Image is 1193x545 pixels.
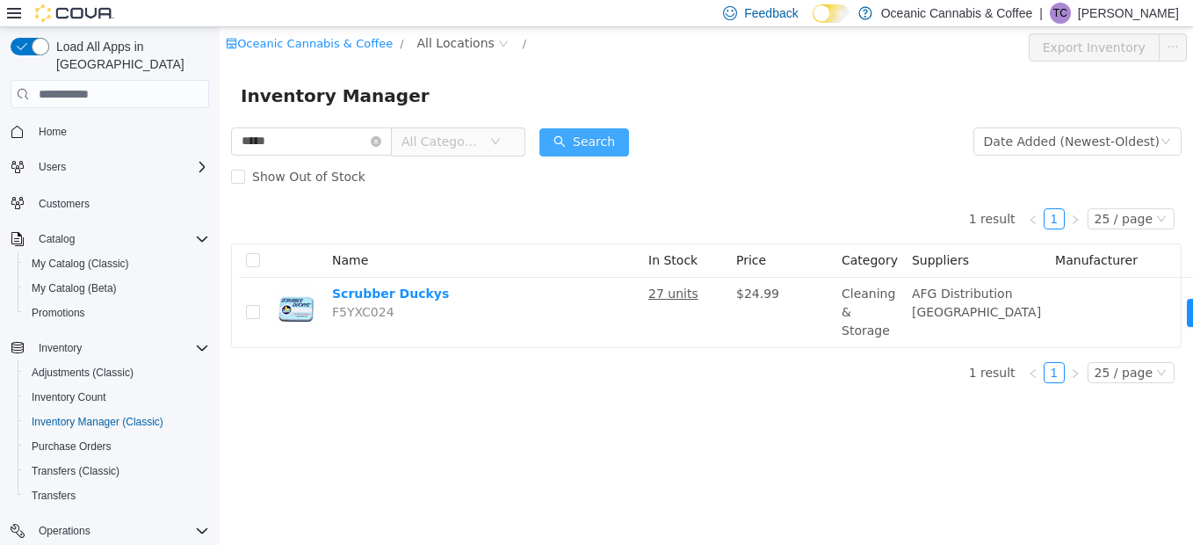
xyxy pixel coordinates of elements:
[4,336,216,360] button: Inventory
[39,125,67,139] span: Home
[875,182,933,201] div: 25 / page
[18,251,216,276] button: My Catalog (Classic)
[4,227,216,251] button: Catalog
[25,485,83,506] a: Transfers
[850,341,861,352] i: icon: right
[25,278,209,299] span: My Catalog (Beta)
[517,259,560,273] span: $24.99
[32,489,76,503] span: Transfers
[25,411,170,432] a: Inventory Manager (Classic)
[32,338,209,359] span: Inventory
[25,387,113,408] a: Inventory Count
[6,11,18,22] i: icon: shop
[4,155,216,179] button: Users
[32,257,129,271] span: My Catalog (Classic)
[112,226,148,240] span: Name
[941,109,951,121] i: icon: down
[25,485,209,506] span: Transfers
[4,190,216,215] button: Customers
[32,520,98,541] button: Operations
[39,197,90,211] span: Customers
[808,341,819,352] i: icon: left
[825,336,844,355] a: 1
[18,301,216,325] button: Promotions
[18,360,216,385] button: Adjustments (Classic)
[875,336,933,355] div: 25 / page
[429,259,479,273] u: 27 units
[39,341,82,355] span: Inventory
[692,259,821,292] span: AFG Distribution [GEOGRAPHIC_DATA]
[813,4,850,23] input: Dark Mode
[39,160,66,174] span: Users
[32,440,112,454] span: Purchase Orders
[744,4,798,22] span: Feedback
[18,276,216,301] button: My Catalog (Beta)
[49,38,209,73] span: Load All Apps in [GEOGRAPHIC_DATA]
[808,187,819,198] i: icon: left
[1050,3,1071,24] div: Thomas Clarke
[25,302,209,323] span: Promotions
[18,385,216,410] button: Inventory Count
[32,193,97,214] a: Customers
[622,226,678,240] span: Category
[32,338,89,359] button: Inventory
[32,229,82,250] button: Catalog
[764,101,940,127] div: Date Added (Newest-Oldest)
[25,436,119,457] a: Purchase Orders
[749,181,796,202] li: 1 result
[25,362,209,383] span: Adjustments (Classic)
[429,226,478,240] span: In Stock
[25,362,141,383] a: Adjustments (Classic)
[845,181,866,202] li: Next Page
[936,340,947,352] i: icon: down
[18,410,216,434] button: Inventory Manager (Classic)
[25,253,209,274] span: My Catalog (Classic)
[180,10,184,23] span: /
[692,226,749,240] span: Suppliers
[271,109,281,121] i: icon: down
[803,335,824,356] li: Previous Page
[825,182,844,201] a: 1
[18,434,216,459] button: Purchase Orders
[32,415,163,429] span: Inventory Manager (Classic)
[967,272,1048,300] button: icon: swapMove
[936,186,947,199] i: icon: down
[6,10,173,23] a: icon: shopOceanic Cannabis & Coffee
[881,3,1033,24] p: Oceanic Cannabis & Coffee
[845,335,866,356] li: Next Page
[850,187,861,198] i: icon: right
[939,6,967,34] button: icon: ellipsis
[32,120,209,142] span: Home
[35,4,114,22] img: Cova
[151,109,162,120] i: icon: close-circle
[18,459,216,483] button: Transfers (Classic)
[18,483,216,508] button: Transfers
[824,335,845,356] li: 1
[21,54,221,83] span: Inventory Manager
[32,192,209,214] span: Customers
[25,387,209,408] span: Inventory Count
[749,335,796,356] li: 1 result
[4,119,216,144] button: Home
[54,258,98,302] img: Scrubber Duckys hero shot
[835,226,918,240] span: Manufacturer
[198,6,275,25] span: All Locations
[25,142,153,156] span: Show Out of Stock
[25,253,136,274] a: My Catalog (Classic)
[32,229,209,250] span: Catalog
[809,6,940,34] button: Export Inventory
[1053,3,1067,24] span: TC
[25,461,209,482] span: Transfers (Classic)
[615,251,685,320] td: Cleaning & Storage
[112,278,175,292] span: F5YXC024
[32,306,85,320] span: Promotions
[25,411,209,432] span: Inventory Manager (Classic)
[25,302,92,323] a: Promotions
[182,105,262,123] span: All Categories
[320,101,409,129] button: icon: searchSearch
[39,524,90,538] span: Operations
[25,461,127,482] a: Transfers (Classic)
[803,181,824,202] li: Previous Page
[813,23,813,24] span: Dark Mode
[4,519,216,543] button: Operations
